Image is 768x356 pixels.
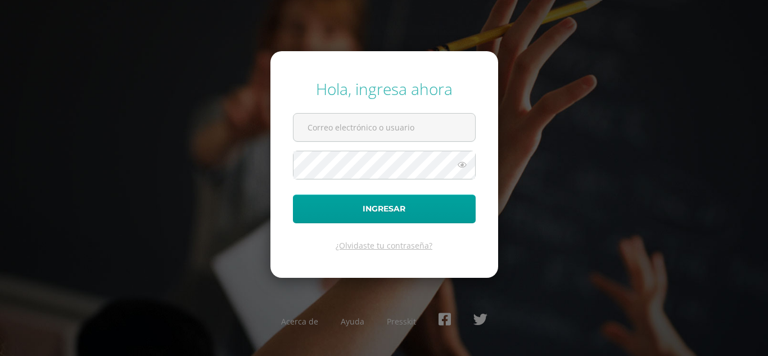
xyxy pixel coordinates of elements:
[341,316,364,327] a: Ayuda
[336,240,432,251] a: ¿Olvidaste tu contraseña?
[281,316,318,327] a: Acerca de
[293,78,476,100] div: Hola, ingresa ahora
[387,316,416,327] a: Presskit
[293,195,476,223] button: Ingresar
[293,114,475,141] input: Correo electrónico o usuario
